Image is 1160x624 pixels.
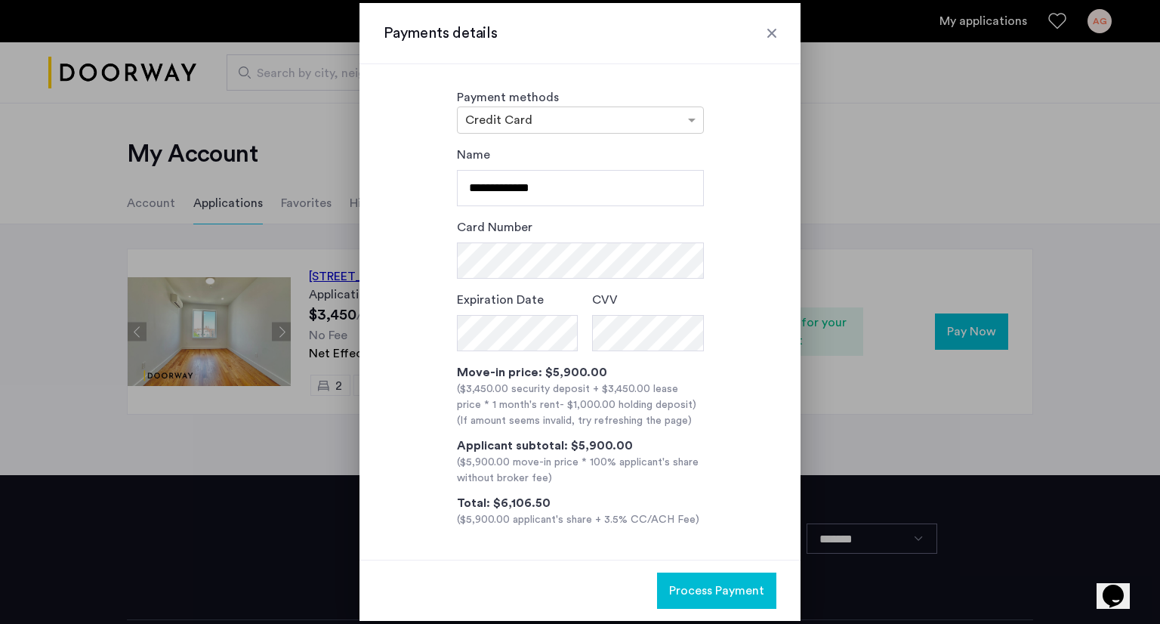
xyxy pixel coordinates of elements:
[457,437,704,455] div: Applicant subtotal: $5,900.00
[1097,564,1145,609] iframe: chat widget
[457,455,704,487] div: ($5,900.00 move-in price * 100% applicant's share without broker fee)
[592,291,618,309] label: CVV
[457,218,532,236] label: Card Number
[457,291,544,309] label: Expiration Date
[669,582,764,600] span: Process Payment
[457,497,551,509] span: Total: $6,106.50
[560,400,693,410] span: - $1,000.00 holding deposit
[457,382,704,413] div: ($3,450.00 security deposit + $3,450.00 lease price * 1 month's rent )
[384,23,776,44] h3: Payments details
[657,573,776,609] button: button
[457,91,559,103] label: Payment methods
[457,146,490,164] label: Name
[457,363,704,382] div: Move-in price: $5,900.00
[457,413,704,429] div: (If amount seems invalid, try refreshing the page)
[457,512,704,528] div: ($5,900.00 applicant's share + 3.5% CC/ACH Fee)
